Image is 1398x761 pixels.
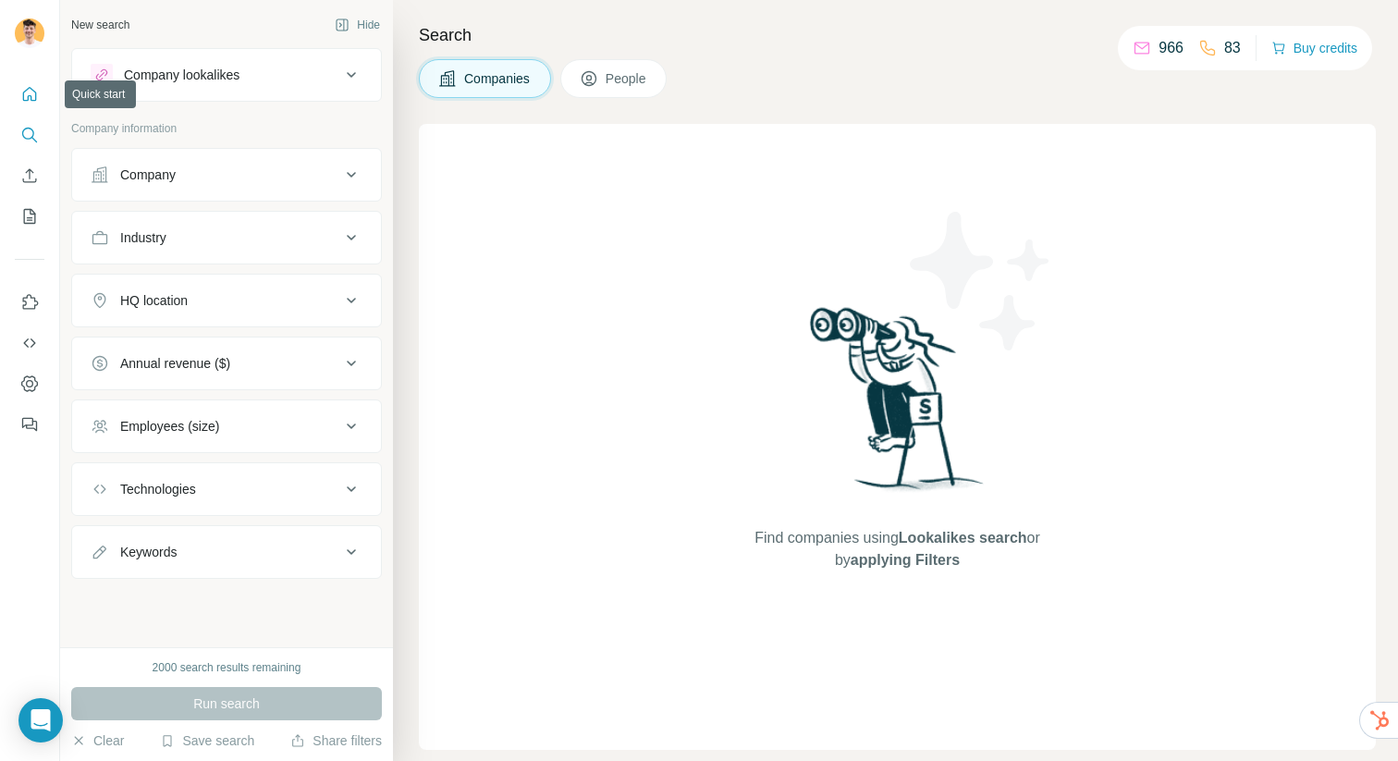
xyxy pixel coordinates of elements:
[153,659,301,676] div: 2000 search results remaining
[72,341,381,386] button: Annual revenue ($)
[15,200,44,233] button: My lists
[120,228,166,247] div: Industry
[1159,37,1183,59] p: 966
[71,17,129,33] div: New search
[71,120,382,137] p: Company information
[72,467,381,511] button: Technologies
[802,302,994,509] img: Surfe Illustration - Woman searching with binoculars
[898,198,1064,364] img: Surfe Illustration - Stars
[15,18,44,48] img: Avatar
[120,354,230,373] div: Annual revenue ($)
[120,543,177,561] div: Keywords
[899,530,1027,546] span: Lookalikes search
[71,731,124,750] button: Clear
[15,326,44,360] button: Use Surfe API
[15,367,44,400] button: Dashboard
[72,53,381,97] button: Company lookalikes
[1224,37,1241,59] p: 83
[606,69,648,88] span: People
[160,731,254,750] button: Save search
[72,530,381,574] button: Keywords
[72,153,381,197] button: Company
[120,166,176,184] div: Company
[15,408,44,441] button: Feedback
[15,118,44,152] button: Search
[72,404,381,448] button: Employees (size)
[72,278,381,323] button: HQ location
[1271,35,1357,61] button: Buy credits
[120,417,219,436] div: Employees (size)
[15,286,44,319] button: Use Surfe on LinkedIn
[124,66,239,84] div: Company lookalikes
[18,698,63,743] div: Open Intercom Messenger
[120,291,188,310] div: HQ location
[464,69,532,88] span: Companies
[15,159,44,192] button: Enrich CSV
[15,78,44,111] button: Quick start
[749,527,1045,571] span: Find companies using or by
[72,215,381,260] button: Industry
[851,552,960,568] span: applying Filters
[120,480,196,498] div: Technologies
[419,22,1376,48] h4: Search
[290,731,382,750] button: Share filters
[322,11,393,39] button: Hide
